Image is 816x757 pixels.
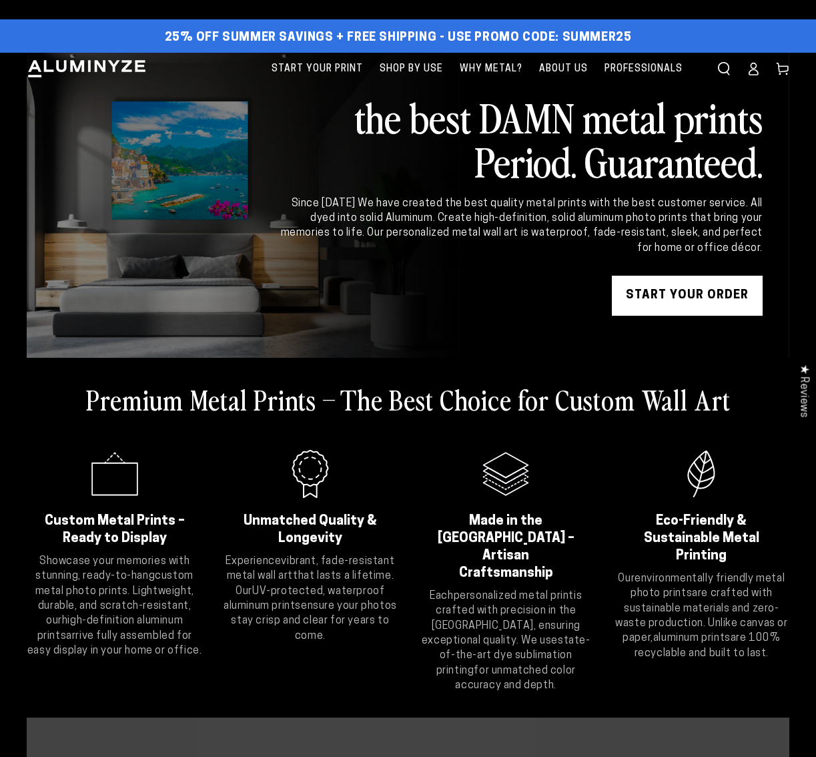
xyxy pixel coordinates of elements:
span: 25% off Summer Savings + Free Shipping - Use Promo Code: SUMMER25 [165,31,632,45]
p: Our are crafted with sustainable materials and zero-waste production. Unlike canvas or paper, are... [614,571,789,661]
p: Experience that lasts a lifetime. Our ensure your photos stay crisp and clear for years to come. [222,554,398,644]
strong: high-definition aluminum prints [37,615,183,641]
strong: UV-protected, waterproof aluminum prints [224,586,385,611]
div: Click to open Judge.me floating reviews tab [791,354,816,428]
a: Shop By Use [373,53,450,85]
img: Aluminyze [27,59,147,79]
span: Shop By Use [380,61,443,77]
a: START YOUR Order [612,276,763,316]
a: Start Your Print [265,53,370,85]
span: Professionals [604,61,683,77]
h2: Premium Metal Prints – The Best Choice for Custom Wall Art [86,382,731,417]
div: Since [DATE] We have created the best quality metal prints with the best customer service. All dy... [278,196,763,256]
span: Start Your Print [272,61,363,77]
a: Professionals [598,53,689,85]
strong: environmentally friendly metal photo prints [631,573,785,599]
a: About Us [532,53,594,85]
strong: vibrant, fade-resistant metal wall art [227,556,395,581]
strong: state-of-the-art dye sublimation printing [436,636,590,676]
h2: Unmatched Quality & Longevity [239,513,381,547]
a: Why Metal? [453,53,529,85]
h2: Custom Metal Prints – Ready to Display [43,513,185,547]
span: About Us [539,61,588,77]
strong: custom metal photo prints [35,571,193,596]
strong: aluminum prints [653,633,731,644]
p: Each is crafted with precision in the [GEOGRAPHIC_DATA], ensuring exceptional quality. We use for... [418,589,594,694]
h2: Made in the [GEOGRAPHIC_DATA] – Artisan Craftsmanship [435,513,577,582]
strong: personalized metal print [454,591,574,601]
span: Why Metal? [460,61,522,77]
summary: Search our site [709,54,739,83]
p: Showcase your memories with stunning, ready-to-hang . Lightweight, durable, and scratch-resistant... [27,554,202,659]
h2: Eco-Friendly & Sustainable Metal Printing [631,513,773,565]
h2: the best DAMN metal prints Period. Guaranteed. [278,95,763,183]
